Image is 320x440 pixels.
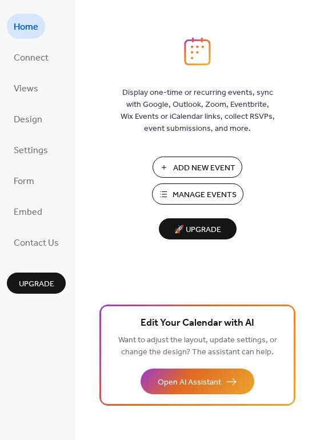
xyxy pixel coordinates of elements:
a: Contact Us [7,230,66,255]
span: Edit Your Calendar with AI [141,315,254,331]
span: Open AI Assistant [158,377,221,389]
span: Views [14,80,38,98]
a: Connect [7,45,55,70]
button: 🚀 Upgrade [159,218,237,239]
button: Manage Events [152,183,243,205]
button: Open AI Assistant [141,369,254,394]
button: Upgrade [7,273,66,294]
a: Settings [7,137,55,162]
span: Embed [14,203,42,222]
a: Form [7,168,41,193]
a: Home [7,14,45,39]
span: 🚀 Upgrade [166,222,230,238]
span: Settings [14,142,48,160]
span: Display one-time or recurring events, sync with Google, Outlook, Zoom, Eventbrite, Wix Events or ... [121,87,275,135]
span: Home [14,18,38,37]
span: Add New Event [173,162,235,174]
span: Form [14,173,34,191]
span: Design [14,111,42,129]
span: Manage Events [173,189,237,201]
span: Upgrade [19,278,54,290]
img: logo_icon.svg [184,37,210,66]
a: Design [7,106,49,131]
a: Embed [7,199,49,224]
button: Add New Event [153,157,242,178]
a: Views [7,75,45,101]
span: Contact Us [14,234,59,253]
span: Want to adjust the layout, update settings, or change the design? The assistant can help. [118,333,277,360]
span: Connect [14,49,49,67]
